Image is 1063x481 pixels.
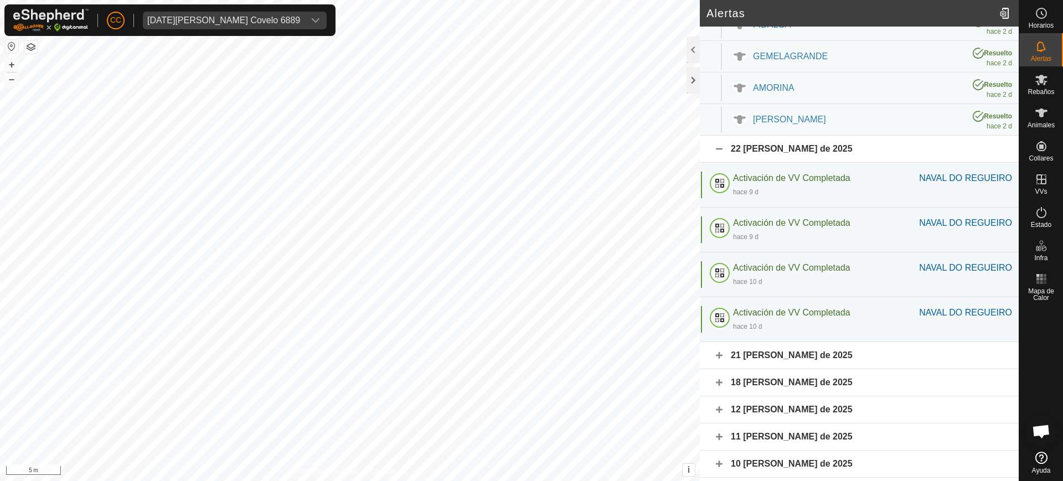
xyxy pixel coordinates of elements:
span: GEMELAGRANDE [753,51,828,61]
span: i [688,465,690,474]
span: Ayuda [1032,467,1051,474]
span: Estado [1031,221,1051,228]
span: [PERSON_NAME] [753,115,826,124]
div: NAVAL DO REGUEIRO [919,261,1012,275]
span: Resuelto [984,49,1012,57]
span: Mapa de Calor [1022,288,1060,301]
span: Rebaños [1028,89,1054,95]
span: Horarios [1029,22,1054,29]
span: Activación de VV Completada [733,308,850,317]
div: 21 [PERSON_NAME] de 2025 [700,342,1019,369]
img: Logo Gallagher [13,9,89,32]
button: + [5,58,18,71]
button: – [5,73,18,86]
div: dropdown trigger [305,12,327,29]
div: hace 9 d [733,187,758,197]
div: NAVAL DO REGUEIRO [919,306,1012,319]
a: Chat abierto [1025,415,1058,448]
span: Activación de VV Completada [733,218,850,227]
span: AMORINA [753,83,794,92]
button: i [683,464,695,476]
button: Capas del Mapa [24,40,38,54]
a: Contáctenos [370,467,407,477]
a: Política de Privacidad [293,467,357,477]
span: Resuelto [984,112,1012,120]
span: Collares [1029,155,1053,162]
div: 18 [PERSON_NAME] de 2025 [700,369,1019,396]
div: hace 10 d [733,277,762,287]
span: Alertas [1031,55,1051,62]
span: Infra [1034,255,1047,261]
div: hace 2 d [973,108,1012,131]
span: Resuelto [984,81,1012,89]
div: hace 2 d [973,76,1012,100]
div: NAVAL DO REGUEIRO [919,172,1012,185]
div: NAVAL DO REGUEIRO [919,216,1012,230]
span: Lucia Cortizo Covelo 6889 [143,12,305,29]
div: hace 2 d [973,45,1012,68]
span: Activación de VV Completada [733,173,850,183]
h2: Alertas [706,7,995,20]
div: 22 [PERSON_NAME] de 2025 [700,136,1019,163]
div: 11 [PERSON_NAME] de 2025 [700,423,1019,451]
div: 10 [PERSON_NAME] de 2025 [700,451,1019,478]
span: VVs [1035,188,1047,195]
div: [DATE][PERSON_NAME] Covelo 6889 [147,16,300,25]
div: hace 10 d [733,322,762,332]
button: Restablecer Mapa [5,40,18,53]
span: Activación de VV Completada [733,263,850,272]
div: 12 [PERSON_NAME] de 2025 [700,396,1019,423]
span: Animales [1028,122,1055,128]
a: Ayuda [1019,447,1063,478]
span: CC [110,14,121,26]
div: hace 9 d [733,232,758,242]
